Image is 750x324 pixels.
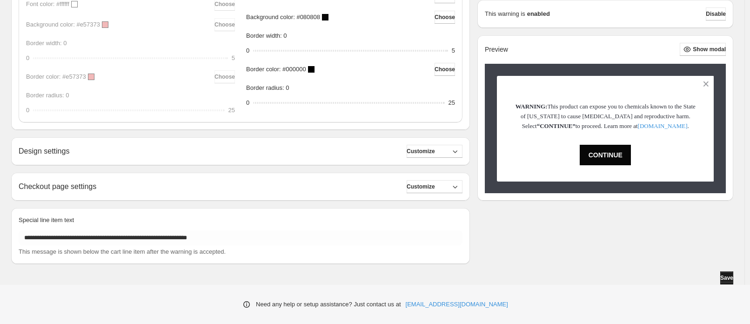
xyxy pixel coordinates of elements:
[485,9,525,19] p: This warning is
[576,122,638,129] span: to proceed. Learn more at
[435,66,455,73] span: Choose
[521,103,696,129] span: This product can expose you to chemicals known to the State of [US_STATE] to cause [MEDICAL_DATA]...
[452,46,455,55] div: 5
[246,47,249,54] span: 0
[688,122,689,129] span: .
[720,274,733,282] span: Save
[435,63,455,76] button: Choose
[720,271,733,284] button: Save
[19,216,74,223] span: Special line item text
[246,84,289,91] span: Border radius: 0
[706,7,726,20] button: Disable
[527,9,550,19] strong: enabled
[407,148,435,155] span: Customize
[19,182,96,191] h2: Checkout page settings
[706,10,726,18] span: Disable
[246,99,249,106] span: 0
[537,122,576,129] strong: “CONTINUE”
[407,180,462,193] button: Customize
[449,98,455,108] div: 25
[516,103,548,110] strong: WARNING:
[246,65,306,74] p: Border color: #000000
[407,183,435,190] span: Customize
[435,11,455,24] button: Choose
[680,43,726,56] button: Show modal
[580,145,631,165] button: CONTINUE
[638,122,688,129] a: [DOMAIN_NAME]
[406,300,508,309] a: [EMAIL_ADDRESS][DOMAIN_NAME]
[19,248,226,255] span: This message is shown below the cart line item after the warning is accepted.
[435,13,455,21] span: Choose
[4,7,439,23] body: Rich Text Area. Press ALT-0 for help.
[246,32,287,39] span: Border width: 0
[407,145,462,158] button: Customize
[693,46,726,53] span: Show modal
[485,46,508,54] h2: Preview
[19,147,69,155] h2: Design settings
[246,13,320,22] p: Background color: #080808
